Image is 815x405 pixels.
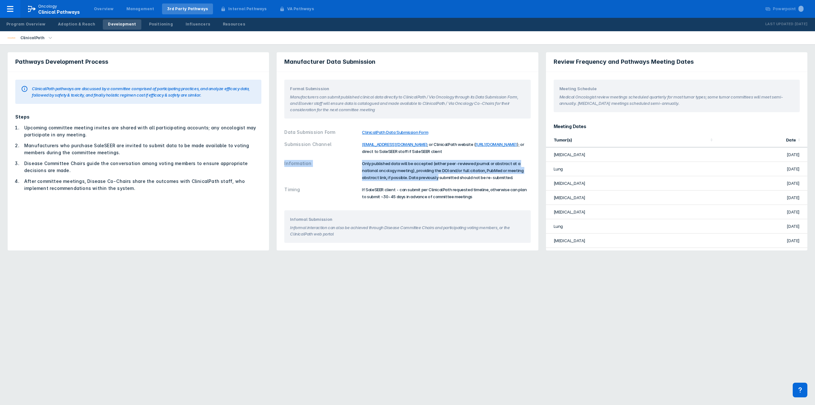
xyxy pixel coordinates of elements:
td: [DATE] [716,162,807,176]
span: Review Frequency and Pathways Meeting Dates [554,58,694,66]
a: Management [121,4,159,14]
div: Timing [284,186,358,200]
section: Medical Oncologist review meetings scheduled quarterly for most tumor types; some tumor committee... [559,92,794,106]
td: [DATE] [716,234,807,248]
span: Meeting Schedule [559,85,597,92]
td: [MEDICAL_DATA] [546,248,716,262]
div: Resources [223,21,245,27]
div: Influencers [186,21,210,27]
a: Influencers [181,19,215,30]
span: Pathways Development Process [15,58,108,66]
span: Manufacturer Data Submission [284,58,375,66]
a: Positioning [144,19,178,30]
section: Manufacturers can submit published clinical data directly to ClinicalPath / Via Oncology through ... [290,92,525,113]
div: Program Overview [6,21,45,27]
span: ; or ClinicalPath website ( ); or direct to SaleSEER staff if SaleSEER client [362,142,524,154]
td: Lung [546,219,716,234]
li: Disease Committee Chairs guide the conversation among voting members to ensure appropriate decisi... [20,160,261,174]
td: [DATE] [716,176,807,191]
td: [DATE] [716,191,807,205]
td: [DATE] [716,148,807,162]
div: Date [720,137,796,142]
a: ClinicalPath Data Submission Form [362,130,428,135]
h3: Meeting Dates [554,124,800,129]
li: Manufacturers who purchase SaleSEER are invited to submit data to be made available to voting mem... [20,142,261,156]
span: Formal Submission [290,85,329,92]
span: Clinical Pathways [38,9,80,15]
a: [URL][DOMAIN_NAME] [475,142,517,147]
div: Adoption & Reach [58,21,95,27]
span: Only published data will be accepted (either peer-reviewed journal or abstract at a national onco... [362,161,523,180]
div: Submission Channel [284,141,358,155]
span: Informal Submission [290,216,332,222]
td: [DATE] [716,205,807,219]
li: Upcoming committee meeting invites are shared with all participating accounts; any oncologist may... [20,124,261,138]
div: Information [284,160,358,181]
div: ClinicalPath [18,33,47,42]
li: After committee meetings, Disease Co-Chairs share the outcomes with ClinicalPath staff, who imple... [20,178,261,192]
a: Development [103,19,141,30]
div: Tumor(s) [554,137,708,142]
p: Last Updated: [765,21,795,27]
div: Positioning [149,21,173,27]
td: [MEDICAL_DATA] [546,191,716,205]
div: Overview [94,6,114,12]
a: 3rd Party Pathways [162,4,213,14]
div: Powerpoint [773,6,804,12]
div: ClinicalPath pathways are discussed by a committee comprised of participating practices, and anal... [32,85,256,98]
td: [MEDICAL_DATA] [546,234,716,248]
a: Overview [89,4,119,14]
div: Steps [15,113,261,120]
td: [MEDICAL_DATA] [546,205,716,219]
td: [MEDICAL_DATA] [546,176,716,191]
td: [MEDICAL_DATA] [546,148,716,162]
td: Lung [546,162,716,176]
div: Data Submission Form [284,129,358,136]
td: [DATE] [716,219,807,234]
div: Management [126,6,154,12]
a: Program Overview [1,19,50,30]
a: Resources [218,19,250,30]
div: 3rd Party Pathways [167,6,208,12]
div: Internal Pathways [228,6,266,12]
td: [DATE] [716,248,807,262]
div: Contact Support [793,383,807,397]
span: If SaleSEER client - can submit per ClinicalPath requested timeline, otherwise can plan to submit... [362,187,527,199]
img: via-oncology [8,34,15,42]
section: Informal interaction can also be achieved through Disease Committee Chairs and participating voti... [290,222,525,237]
div: VA Pathways [287,6,314,12]
p: Oncology [38,4,57,9]
div: Development [108,21,136,27]
p: [DATE] [795,21,807,27]
a: Adoption & Reach [53,19,100,30]
a: [EMAIL_ADDRESS][DOMAIN_NAME] [362,142,427,147]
